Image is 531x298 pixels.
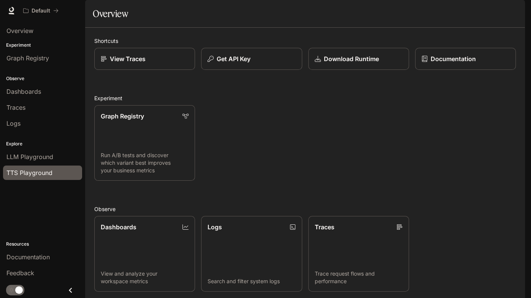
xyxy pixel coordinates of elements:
p: Run A/B tests and discover which variant best improves your business metrics [101,151,189,174]
p: View and analyze your workspace metrics [101,270,189,285]
p: Documentation [431,54,476,63]
h2: Observe [94,205,516,213]
p: View Traces [110,54,146,63]
a: TracesTrace request flows and performance [308,216,409,292]
p: Search and filter system logs [208,278,295,285]
p: Traces [315,222,334,232]
p: Dashboards [101,222,136,232]
button: Get API Key [201,48,302,70]
button: All workspaces [20,3,62,18]
h2: Experiment [94,94,516,102]
p: Download Runtime [324,54,379,63]
p: Default [32,8,50,14]
h1: Overview [93,6,128,21]
p: Graph Registry [101,112,144,121]
a: Documentation [415,48,516,70]
p: Trace request flows and performance [315,270,403,285]
a: LogsSearch and filter system logs [201,216,302,292]
p: Get API Key [217,54,250,63]
h2: Shortcuts [94,37,516,45]
a: DashboardsView and analyze your workspace metrics [94,216,195,292]
p: Logs [208,222,222,232]
a: Download Runtime [308,48,409,70]
a: View Traces [94,48,195,70]
a: Graph RegistryRun A/B tests and discover which variant best improves your business metrics [94,105,195,181]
